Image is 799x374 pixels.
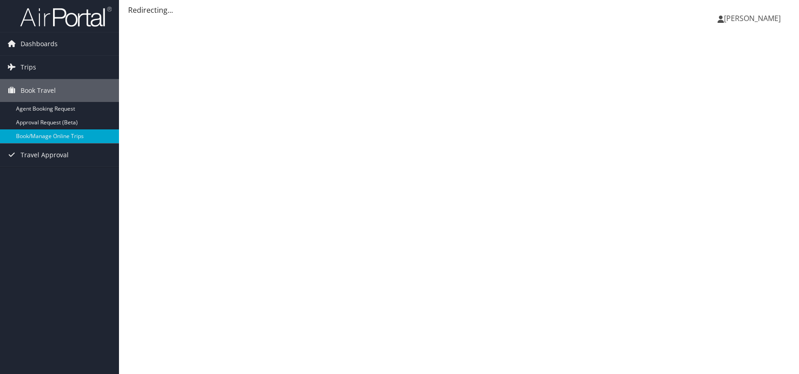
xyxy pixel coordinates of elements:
span: [PERSON_NAME] [724,13,781,23]
img: airportal-logo.png [20,6,112,27]
span: Book Travel [21,79,56,102]
a: [PERSON_NAME] [718,5,790,32]
div: Redirecting... [128,5,790,16]
span: Trips [21,56,36,79]
span: Travel Approval [21,144,69,166]
span: Dashboards [21,32,58,55]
